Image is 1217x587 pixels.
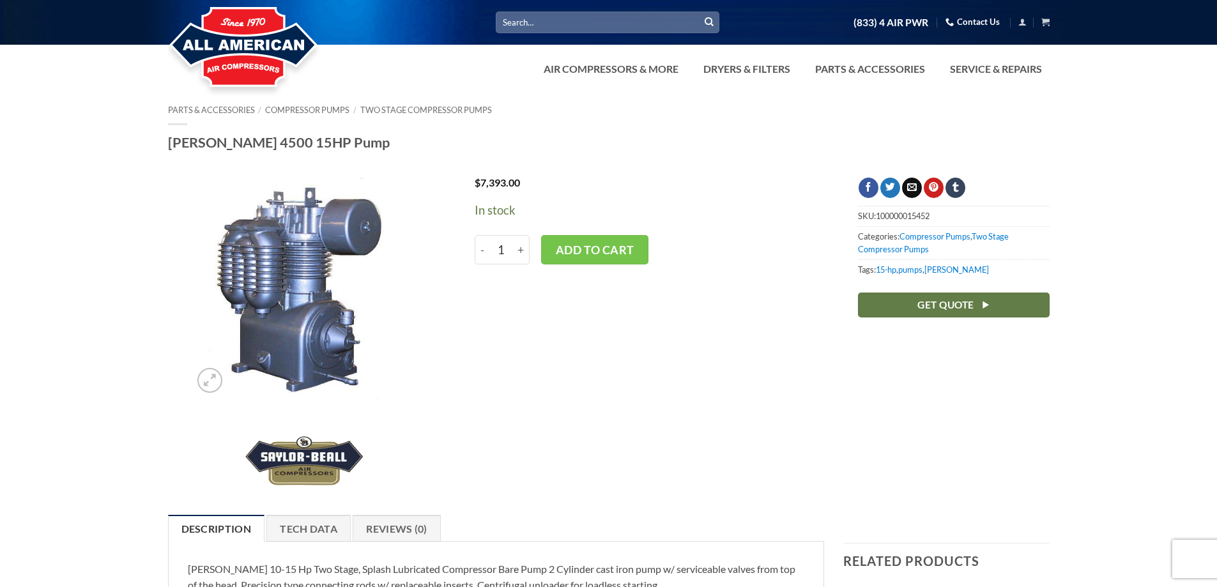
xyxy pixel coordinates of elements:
[168,133,1050,151] h1: [PERSON_NAME] 4500 15HP Pump
[513,235,530,264] input: Increase quantity of Saylor Beall 4500 15HP Pump
[859,178,878,198] a: Share on Facebook
[899,231,970,241] a: Compressor Pumps
[258,105,261,115] span: /
[353,515,441,542] a: Reviews (0)
[1018,14,1027,30] a: Login
[168,105,255,115] a: Parts & Accessories
[858,206,1050,225] span: SKU:
[917,297,974,313] span: Get Quote
[475,201,820,220] p: In stock
[843,544,1050,578] h3: Related products
[191,178,413,399] img: Saylor Beall 4500 15hp Pump
[696,56,798,82] a: Dryers & Filters
[496,11,719,33] input: Search…
[858,259,1050,279] span: Tags: , ,
[360,105,492,115] a: Two Stage Compressor Pumps
[924,178,944,198] a: Pin on Pinterest
[898,264,922,275] a: pumps
[536,56,686,82] a: Air Compressors & More
[700,13,719,32] button: Submit
[266,515,351,542] a: Tech Data
[197,368,222,393] a: Zoom
[924,264,989,275] a: [PERSON_NAME]
[876,264,896,275] a: 15-hp
[902,178,922,198] a: Email to a Friend
[945,12,1000,32] a: Contact Us
[880,178,900,198] a: Share on Twitter
[942,56,1050,82] a: Service & Repairs
[876,211,930,221] span: 100000015452
[858,293,1050,317] a: Get Quote
[541,235,648,264] button: Add to cart
[168,105,1050,115] nav: Breadcrumb
[353,105,356,115] span: /
[265,105,349,115] a: Compressor Pumps
[490,235,514,264] input: Product quantity
[475,176,520,188] bdi: 7,393.00
[168,515,265,542] a: Description
[945,178,965,198] a: Share on Tumblr
[808,56,933,82] a: Parts & Accessories
[858,226,1050,259] span: Categories: ,
[1041,14,1050,30] a: View cart
[475,235,490,264] input: Reduce quantity of Saylor Beall 4500 15HP Pump
[475,176,480,188] span: $
[853,11,928,34] a: (833) 4 AIR PWR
